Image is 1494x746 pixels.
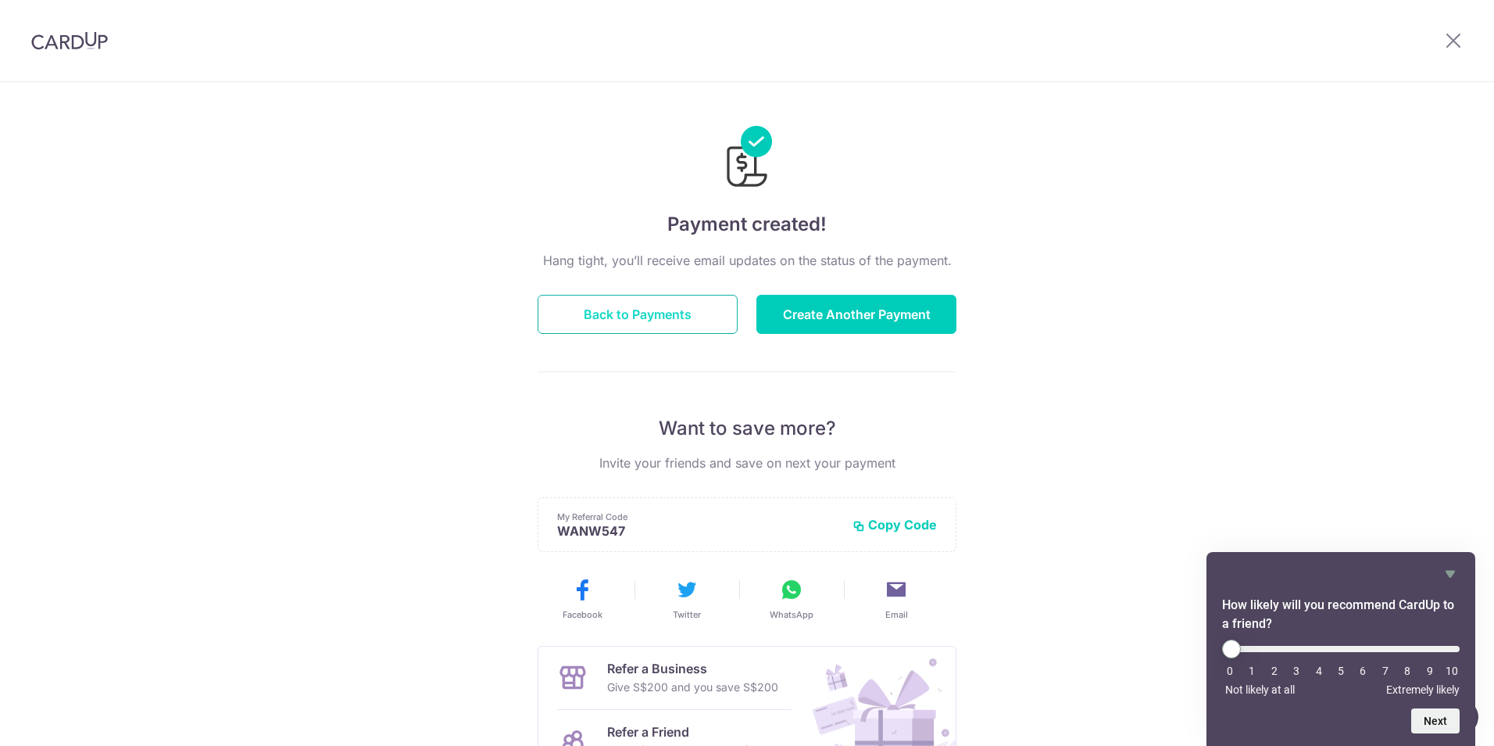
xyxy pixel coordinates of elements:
span: Help [35,11,67,25]
button: WhatsApp [745,577,838,621]
button: Back to Payments [538,295,738,334]
li: 1 [1244,665,1260,677]
li: 6 [1355,665,1371,677]
p: Refer a Business [607,659,778,678]
li: 7 [1378,665,1393,677]
button: Twitter [641,577,733,621]
li: 9 [1422,665,1438,677]
button: Next question [1411,708,1460,733]
span: Extremely likely [1386,683,1460,696]
button: Facebook [536,577,628,621]
p: Invite your friends and save on next your payment [538,454,956,472]
p: My Referral Code [557,511,840,523]
div: How likely will you recommend CardUp to a friend? Select an option from 0 to 10, with 0 being Not... [1222,565,1460,733]
p: Hang tight, you’ll receive email updates on the status of the payment. [538,251,956,270]
li: 2 [1267,665,1282,677]
li: 5 [1333,665,1349,677]
p: Give S$200 and you save S$200 [607,678,778,697]
h2: How likely will you recommend CardUp to a friend? Select an option from 0 to 10, with 0 being Not... [1222,596,1460,633]
h4: Payment created! [538,210,956,239]
li: 8 [1399,665,1415,677]
p: Refer a Friend [607,723,764,741]
button: Hide survey [1441,565,1460,583]
li: 10 [1444,665,1460,677]
span: Not likely at all [1225,683,1295,696]
img: CardUp [31,31,108,50]
span: Facebook [563,608,602,621]
li: 3 [1288,665,1304,677]
div: How likely will you recommend CardUp to a friend? Select an option from 0 to 10, with 0 being Not... [1222,640,1460,696]
p: Want to save more? [538,416,956,441]
p: WANW547 [557,523,840,539]
button: Create Another Payment [756,295,956,334]
span: Twitter [673,608,701,621]
img: Payments [722,126,772,192]
button: Copy Code [852,517,937,533]
li: 0 [1222,665,1238,677]
button: Email [850,577,942,621]
span: WhatsApp [770,608,813,621]
li: 4 [1311,665,1327,677]
span: Email [885,608,908,621]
